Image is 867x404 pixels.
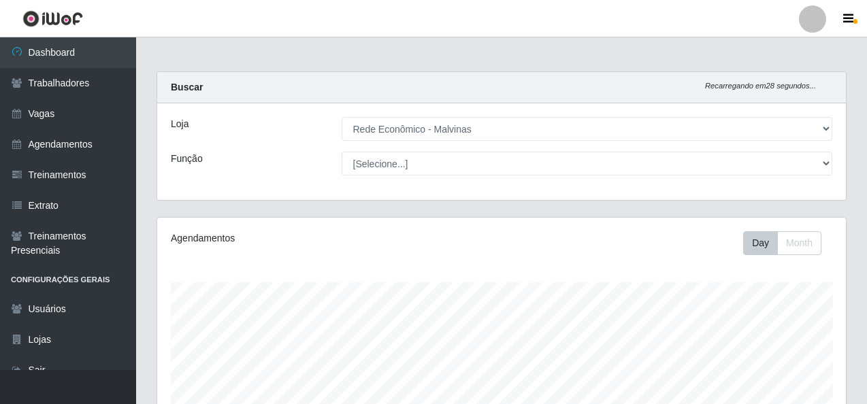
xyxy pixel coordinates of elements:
button: Day [743,231,778,255]
div: First group [743,231,821,255]
div: Agendamentos [171,231,435,246]
label: Função [171,152,203,166]
div: Toolbar with button groups [743,231,832,255]
img: CoreUI Logo [22,10,83,27]
label: Loja [171,117,189,131]
i: Recarregando em 28 segundos... [705,82,816,90]
button: Month [777,231,821,255]
strong: Buscar [171,82,203,92]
